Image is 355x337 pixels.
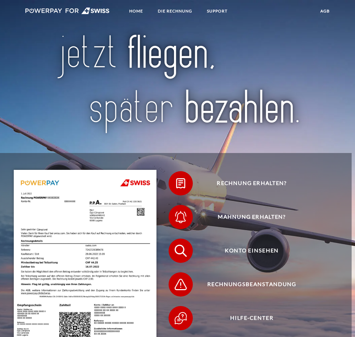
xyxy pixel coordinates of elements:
button: Konto einsehen [169,239,326,263]
a: Home [123,5,149,17]
a: SUPPORT [201,5,233,17]
a: Hilfe-Center [160,305,335,332]
img: qb_help.svg [173,311,188,326]
img: title-swiss_de.svg [55,34,300,135]
button: Hilfe-Center [169,306,326,330]
span: Konto einsehen [178,239,326,263]
a: DIE RECHNUNG [152,5,198,17]
span: Rechnungsbeanstandung [178,272,326,297]
img: qb_warning.svg [173,277,188,292]
a: Rechnungsbeanstandung [160,271,335,298]
img: qb_bell.svg [173,210,188,225]
a: Rechnung erhalten? [160,170,335,197]
a: agb [315,5,335,17]
a: Konto einsehen [160,237,335,264]
img: qb_bill.svg [173,176,188,191]
button: Mahnung erhalten? [169,205,326,229]
span: Hilfe-Center [178,306,326,330]
a: Mahnung erhalten? [160,204,335,231]
button: Rechnung erhalten? [169,171,326,195]
span: Mahnung erhalten? [178,205,326,229]
img: logo-swiss-white.svg [25,7,110,14]
span: Rechnung erhalten? [178,171,326,195]
button: Rechnungsbeanstandung [169,272,326,297]
img: qb_search.svg [173,243,188,258]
